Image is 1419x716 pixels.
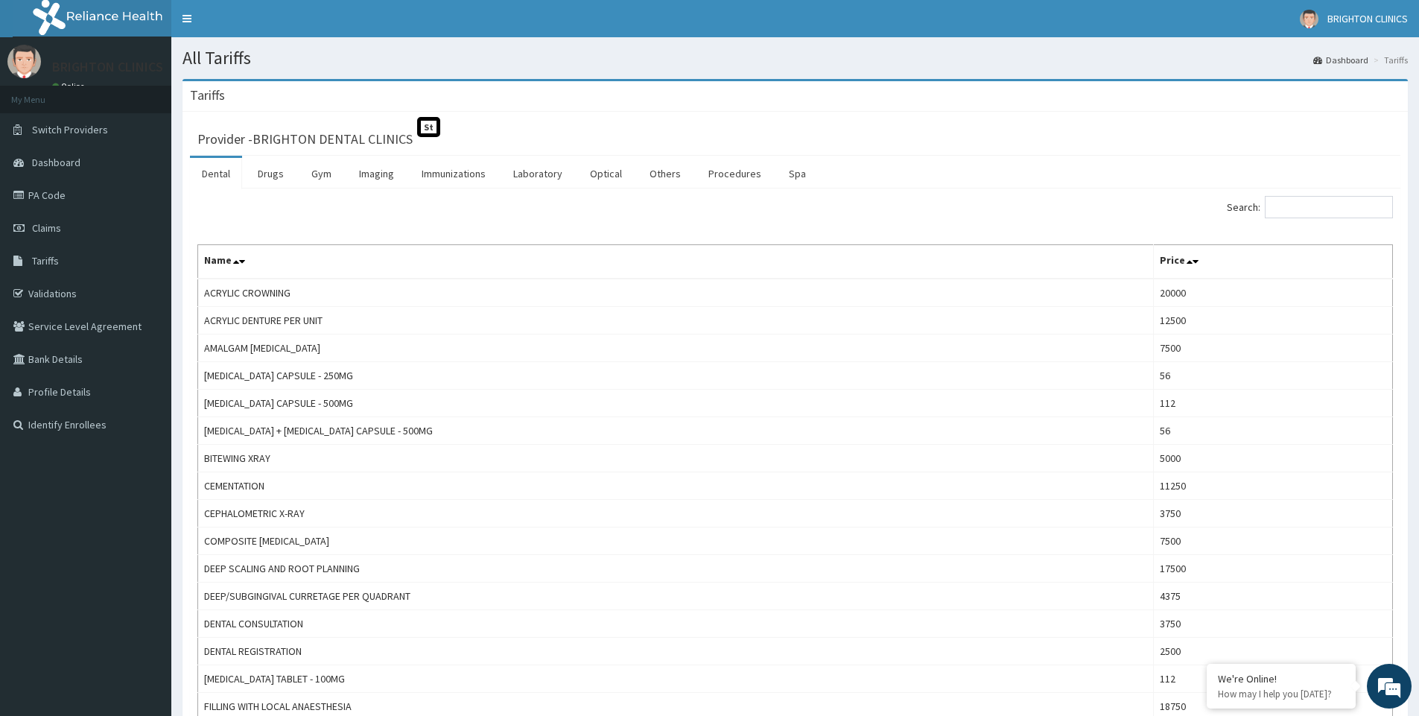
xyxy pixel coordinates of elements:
[1218,672,1345,685] div: We're Online!
[1154,638,1393,665] td: 2500
[198,555,1154,583] td: DEEP SCALING AND ROOT PLANNING
[1154,472,1393,500] td: 11250
[1154,528,1393,555] td: 7500
[32,221,61,235] span: Claims
[1218,688,1345,700] p: How may I help you today?
[197,133,413,146] h3: Provider - BRIGHTON DENTAL CLINICS
[578,158,634,189] a: Optical
[198,245,1154,279] th: Name
[410,158,498,189] a: Immunizations
[1154,555,1393,583] td: 17500
[638,158,693,189] a: Others
[501,158,574,189] a: Laboratory
[1265,196,1393,218] input: Search:
[198,362,1154,390] td: [MEDICAL_DATA] CAPSULE - 250MG
[86,188,206,338] span: We're online!
[198,638,1154,665] td: DENTAL REGISTRATION
[198,279,1154,307] td: ACRYLIC CROWNING
[77,83,250,103] div: Chat with us now
[198,583,1154,610] td: DEEP/SUBGINGIVAL CURRETAGE PER QUADRANT
[1154,245,1393,279] th: Price
[198,610,1154,638] td: DENTAL CONSULTATION
[52,60,163,74] p: BRIGHTON CLINICS
[1154,610,1393,638] td: 3750
[417,117,440,137] span: St
[198,445,1154,472] td: BITEWING XRAY
[52,81,88,92] a: Online
[1154,500,1393,528] td: 3750
[1154,335,1393,362] td: 7500
[1154,390,1393,417] td: 112
[190,89,225,102] h3: Tariffs
[198,335,1154,362] td: AMALGAM [MEDICAL_DATA]
[1300,10,1318,28] img: User Image
[1327,12,1408,25] span: BRIGHTON CLINICS
[1154,445,1393,472] td: 5000
[1227,196,1393,218] label: Search:
[32,123,108,136] span: Switch Providers
[198,500,1154,528] td: CEPHALOMETRIC X-RAY
[198,528,1154,555] td: COMPOSITE [MEDICAL_DATA]
[198,417,1154,445] td: [MEDICAL_DATA] + [MEDICAL_DATA] CAPSULE - 500MG
[1154,279,1393,307] td: 20000
[1154,665,1393,693] td: 112
[246,158,296,189] a: Drugs
[347,158,406,189] a: Imaging
[244,7,280,43] div: Minimize live chat window
[1154,307,1393,335] td: 12500
[190,158,242,189] a: Dental
[198,307,1154,335] td: ACRYLIC DENTURE PER UNIT
[7,45,41,78] img: User Image
[1154,417,1393,445] td: 56
[182,48,1408,68] h1: All Tariffs
[1370,54,1408,66] li: Tariffs
[1154,583,1393,610] td: 4375
[1313,54,1368,66] a: Dashboard
[777,158,818,189] a: Spa
[32,156,80,169] span: Dashboard
[198,390,1154,417] td: [MEDICAL_DATA] CAPSULE - 500MG
[28,75,60,112] img: d_794563401_company_1708531726252_794563401
[1154,362,1393,390] td: 56
[32,254,59,267] span: Tariffs
[299,158,343,189] a: Gym
[696,158,773,189] a: Procedures
[198,665,1154,693] td: [MEDICAL_DATA] TABLET - 100MG
[7,407,284,459] textarea: Type your message and hit 'Enter'
[198,472,1154,500] td: CEMENTATION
